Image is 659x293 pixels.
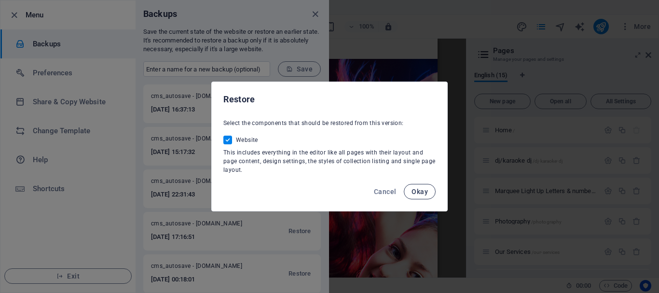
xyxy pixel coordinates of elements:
[236,136,258,144] span: Website
[223,149,436,173] span: This includes everything in the editor like all pages with their layout and page content, design ...
[4,4,68,12] a: Skip to main content
[370,184,400,199] button: Cancel
[374,188,396,195] span: Cancel
[223,120,404,126] span: Select the components that should be restored from this version:
[404,184,436,199] button: Okay
[223,94,436,105] h2: Restore
[412,188,428,195] span: Okay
